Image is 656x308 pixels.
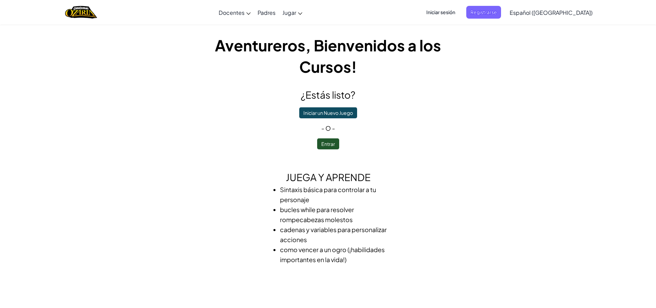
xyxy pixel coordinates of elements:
span: Español ([GEOGRAPHIC_DATA]) [510,9,593,16]
span: Docentes [219,9,244,16]
a: Padres [254,3,279,22]
li: Sintaxis básica para controlar a tu personaje [280,185,390,205]
h2: Juega y Aprende [204,170,452,185]
a: Español ([GEOGRAPHIC_DATA]) [506,3,596,22]
img: Home [65,5,97,19]
button: Iniciar sesión [422,6,459,19]
h2: ¿Estás listo? [204,88,452,102]
li: bucles while para resolver rompecabezas molestos [280,205,390,225]
span: - [331,124,335,132]
a: Jugar [279,3,306,22]
button: Registrarse [466,6,501,19]
button: Iniciar un Nuevo Juego [299,107,357,118]
li: cadenas y variables para personalizar acciones [280,225,390,245]
span: - [321,124,325,132]
li: como vencer a un ogro (¡habilidades importantes en la vida!) [280,245,390,265]
span: Jugar [282,9,296,16]
h1: Aventureros, Bienvenidos a los Cursos! [204,34,452,77]
button: Entrar [317,138,339,149]
a: Docentes [215,3,254,22]
a: Ozaria by CodeCombat logo [65,5,97,19]
span: o [325,124,331,132]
